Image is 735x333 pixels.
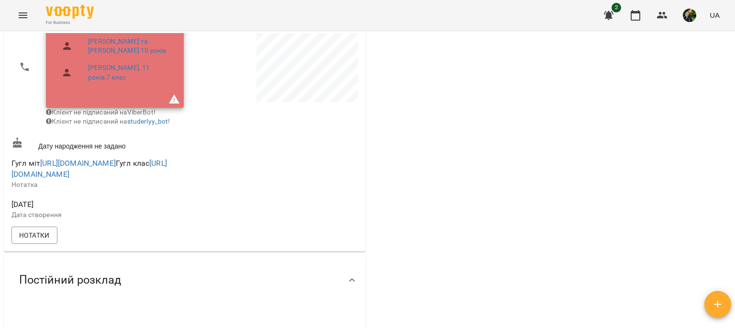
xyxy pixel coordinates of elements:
[11,210,183,220] p: Дата створення
[10,135,185,153] div: Дату народження не задано
[4,255,366,305] div: Постійний розклад
[54,14,176,90] ul: Клієнт із цим номером телефону вже існує:
[710,10,720,20] span: UA
[706,6,724,24] button: UA
[11,227,57,244] button: Нотатки
[46,5,94,19] img: Voopty Logo
[46,108,156,116] span: Клієнт не підписаний на ViberBot!
[19,273,121,287] span: Постійний розклад
[11,4,34,27] button: Menu
[683,9,696,22] img: 8d1dcb6868e5a1856202e452063752e6.jpg
[46,20,94,26] span: For Business
[11,180,183,190] p: Нотатка
[127,117,168,125] a: studerlyy_bot
[612,3,621,12] span: 2
[46,117,170,125] span: Клієнт не підписаний на !
[19,230,50,241] span: Нотатки
[88,63,168,82] a: [PERSON_NAME], 11 років,7 клас
[11,199,183,210] span: [DATE]
[11,159,167,179] span: Гугл міт Гугл клас
[40,159,116,168] a: [URL][DOMAIN_NAME]
[88,37,168,56] a: [PERSON_NAME] та [PERSON_NAME] 10 років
